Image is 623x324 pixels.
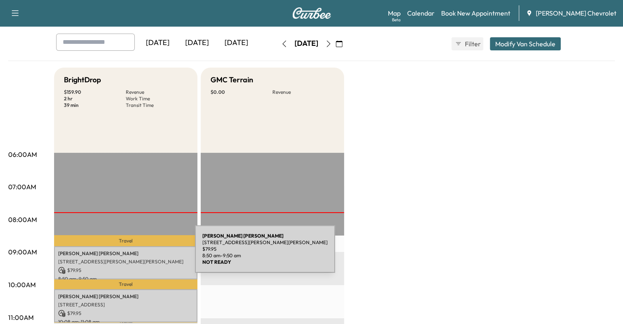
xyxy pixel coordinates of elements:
p: [PERSON_NAME] [PERSON_NAME] [58,293,193,300]
div: [DATE] [217,34,256,52]
div: [DATE] [295,39,318,49]
div: [DATE] [138,34,177,52]
img: Curbee Logo [292,7,331,19]
button: Modify Van Schedule [490,37,561,50]
p: Travel [54,322,197,323]
button: Filter [451,37,483,50]
p: $ 79.95 [58,267,193,274]
p: Travel [54,235,197,246]
h5: BrightDrop [64,74,101,86]
p: Travel [54,279,197,289]
div: Beta [392,17,401,23]
p: $ 0.00 [211,89,272,95]
p: $ 79.95 [58,310,193,317]
p: $ 159.90 [64,89,126,95]
p: 39 min [64,102,126,109]
p: 09:00AM [8,247,37,257]
p: [PERSON_NAME] [PERSON_NAME] [58,250,193,257]
p: Transit Time [126,102,188,109]
a: Book New Appointment [441,8,510,18]
p: 8:50 am - 9:50 am [58,276,193,282]
p: Revenue [272,89,334,95]
p: [STREET_ADDRESS] [58,301,193,308]
p: 10:00AM [8,280,36,290]
a: MapBeta [388,8,401,18]
p: 2 hr [64,95,126,102]
h5: GMC Terrain [211,74,253,86]
p: [STREET_ADDRESS][PERSON_NAME][PERSON_NAME] [58,258,193,265]
p: 08:00AM [8,215,37,224]
p: 07:00AM [8,182,36,192]
p: Revenue [126,89,188,95]
a: Calendar [407,8,435,18]
div: [DATE] [177,34,217,52]
p: Work Time [126,95,188,102]
p: 06:00AM [8,150,37,159]
span: Filter [465,39,480,49]
span: [PERSON_NAME] Chevrolet [536,8,616,18]
p: 11:00AM [8,313,34,322]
